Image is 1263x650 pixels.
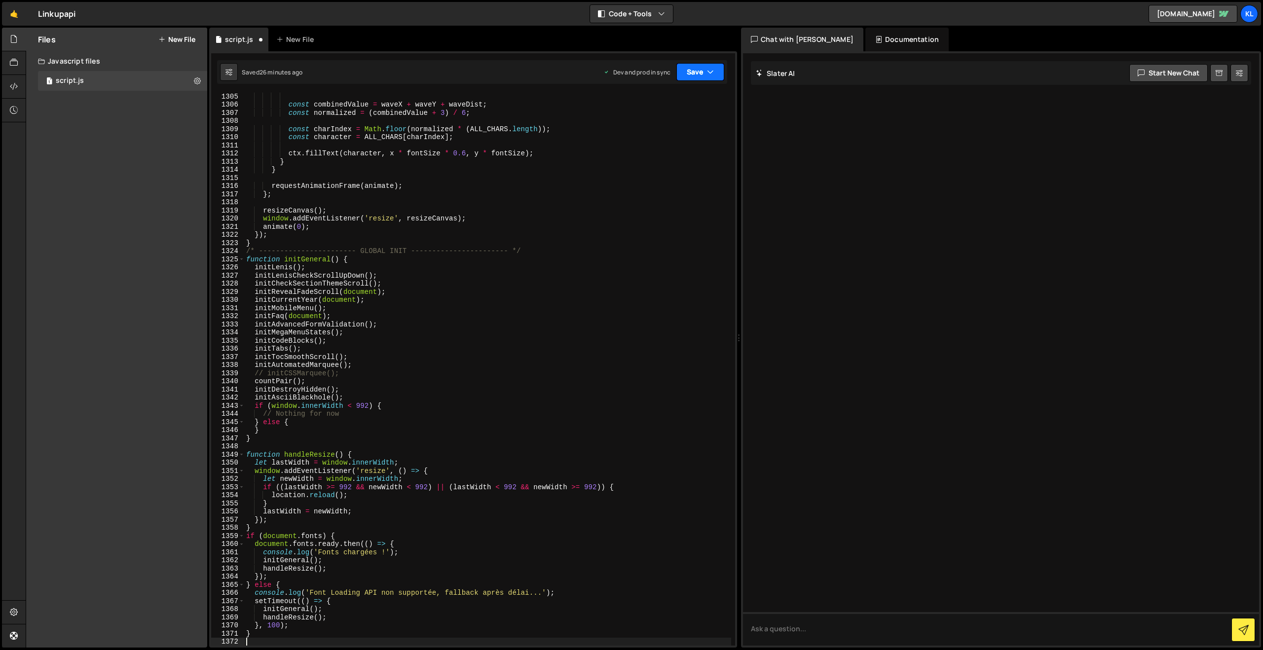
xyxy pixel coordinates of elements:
[211,345,245,353] div: 1336
[211,621,245,630] div: 1370
[211,589,245,597] div: 1366
[211,386,245,394] div: 1341
[46,78,52,86] span: 1
[211,630,245,638] div: 1371
[211,369,245,378] div: 1339
[211,483,245,492] div: 1353
[211,540,245,548] div: 1360
[211,239,245,248] div: 1323
[211,361,245,369] div: 1338
[38,8,75,20] div: Linkupapi
[211,101,245,109] div: 1306
[211,321,245,329] div: 1333
[211,207,245,215] div: 1319
[211,532,245,541] div: 1359
[225,35,253,44] div: script.js
[211,573,245,581] div: 1364
[38,34,56,45] h2: Files
[211,93,245,101] div: 1305
[242,68,302,76] div: Saved
[211,467,245,475] div: 1351
[211,524,245,532] div: 1358
[211,507,245,516] div: 1356
[211,133,245,142] div: 1310
[211,158,245,166] div: 1313
[211,142,245,150] div: 1311
[211,215,245,223] div: 1320
[1129,64,1208,82] button: Start new chat
[2,2,26,26] a: 🤙
[211,288,245,296] div: 1329
[211,312,245,321] div: 1332
[756,69,795,78] h2: Slater AI
[865,28,949,51] div: Documentation
[211,296,245,304] div: 1330
[211,491,245,500] div: 1354
[211,166,245,174] div: 1314
[211,516,245,524] div: 1357
[211,263,245,272] div: 1326
[211,475,245,483] div: 1352
[211,198,245,207] div: 1318
[38,71,207,91] div: 17126/47241.js
[211,442,245,451] div: 1348
[276,35,318,44] div: New File
[211,605,245,614] div: 1368
[211,231,245,239] div: 1322
[741,28,863,51] div: Chat with [PERSON_NAME]
[211,174,245,182] div: 1315
[211,223,245,231] div: 1321
[211,353,245,361] div: 1337
[211,394,245,402] div: 1342
[211,377,245,386] div: 1340
[211,565,245,573] div: 1363
[211,280,245,288] div: 1328
[211,125,245,134] div: 1309
[211,410,245,418] div: 1344
[211,255,245,264] div: 1325
[211,272,245,280] div: 1327
[26,51,207,71] div: Javascript files
[158,36,195,43] button: New File
[211,149,245,158] div: 1312
[211,182,245,190] div: 1316
[211,614,245,622] div: 1369
[211,190,245,199] div: 1317
[211,500,245,508] div: 1355
[211,638,245,646] div: 1372
[211,337,245,345] div: 1335
[211,418,245,427] div: 1345
[211,556,245,565] div: 1362
[211,597,245,606] div: 1367
[211,434,245,443] div: 1347
[590,5,673,23] button: Code + Tools
[211,426,245,434] div: 1346
[211,451,245,459] div: 1349
[260,68,302,76] div: 26 minutes ago
[211,548,245,557] div: 1361
[1149,5,1237,23] a: [DOMAIN_NAME]
[56,76,84,85] div: script.js
[211,459,245,467] div: 1350
[1240,5,1258,23] a: Kl
[211,117,245,125] div: 1308
[211,247,245,255] div: 1324
[676,63,724,81] button: Save
[211,581,245,589] div: 1365
[603,68,670,76] div: Dev and prod in sync
[211,304,245,313] div: 1331
[211,402,245,410] div: 1343
[211,328,245,337] div: 1334
[211,109,245,117] div: 1307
